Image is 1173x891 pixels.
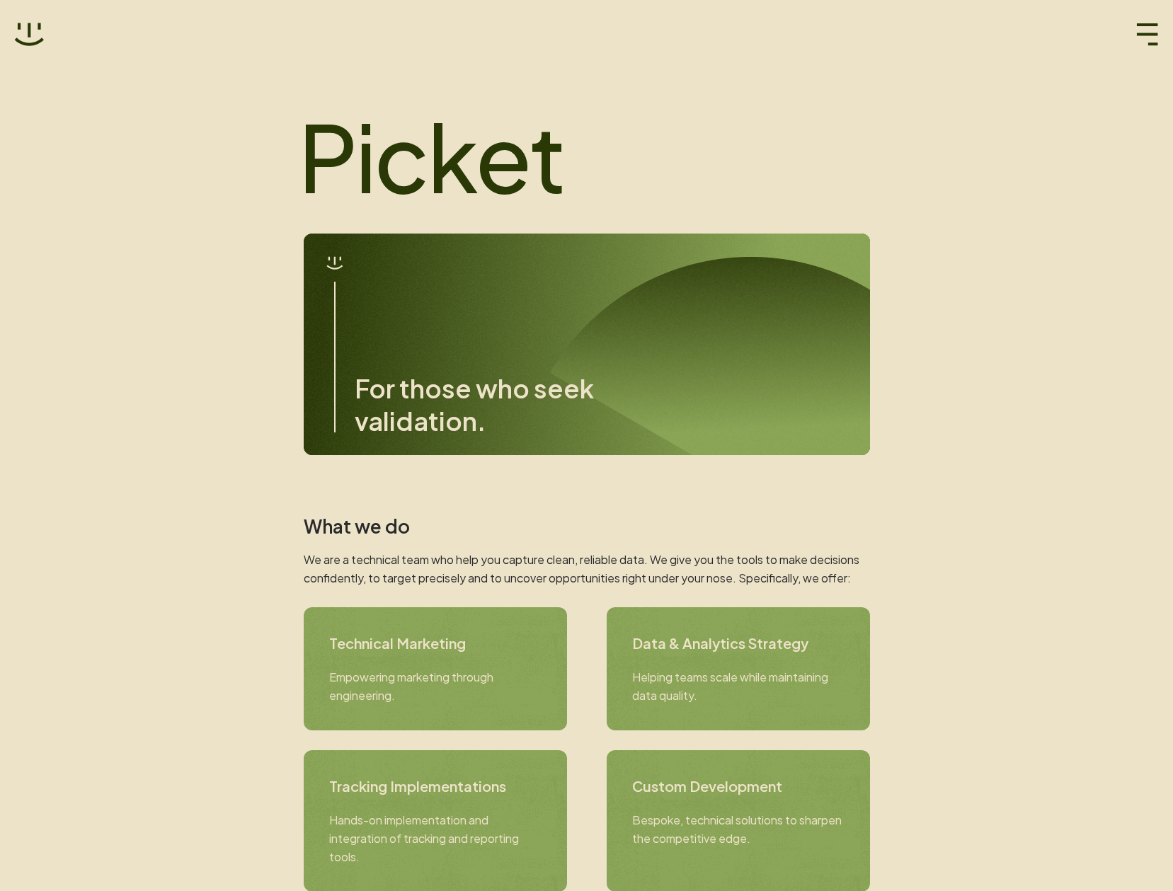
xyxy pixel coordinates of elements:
h1: Picket [298,106,864,205]
h3: Technical Marketing [329,633,542,654]
h3: Data & Analytics Strategy [632,633,845,654]
p: Hands-on implementation and integration of tracking and reporting tools. [329,811,542,866]
p: Bespoke, technical solutions to sharpen the competitive edge. [632,811,845,848]
h3: For those who seek validation. [355,372,638,437]
p: Helping teams scale while maintaining data quality. [632,668,845,705]
h2: What we do [304,515,870,538]
h3: Tracking Implementations [329,776,542,797]
p: Empowering marketing through engineering. [329,668,542,705]
p: We are a technical team who help you capture clean, reliable data. We give you the tools to make ... [304,551,870,587]
h3: Custom Development [632,776,845,797]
